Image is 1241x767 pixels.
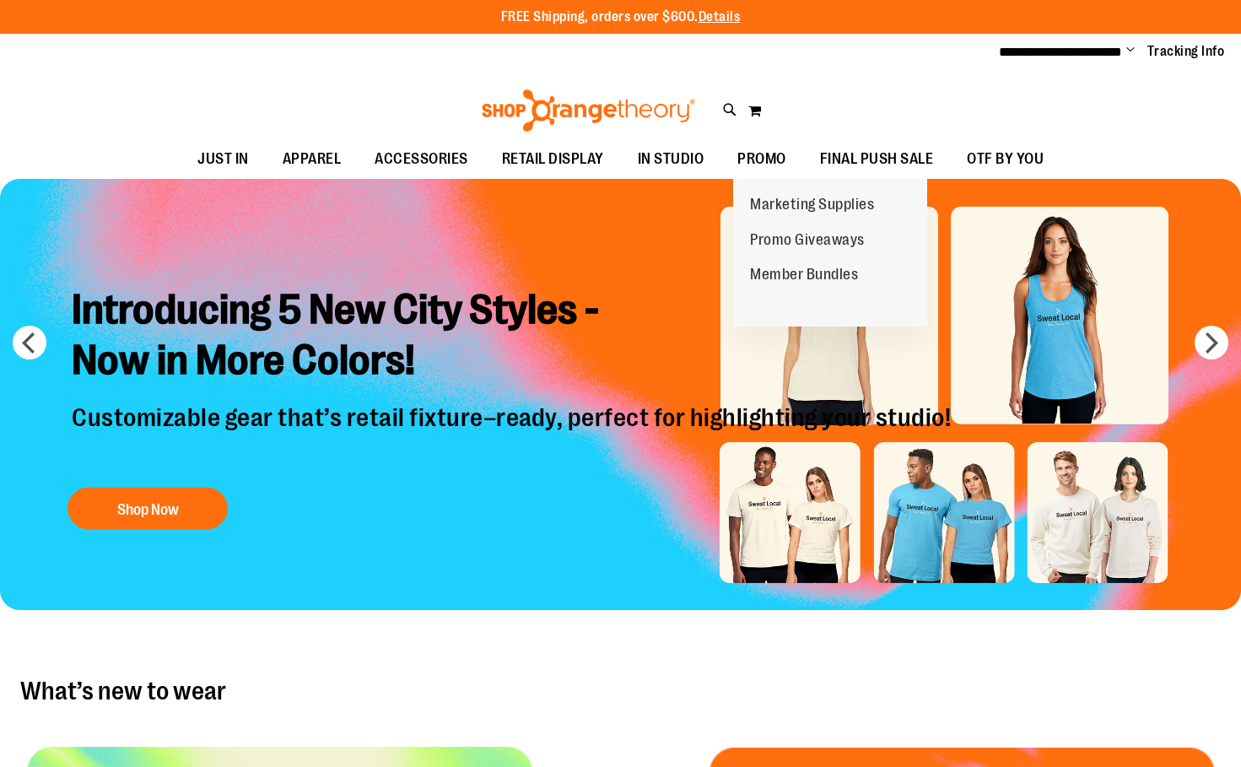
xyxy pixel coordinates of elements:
[375,140,468,178] span: ACCESSORIES
[733,179,927,327] ul: PROMO
[750,196,874,217] span: Marketing Supplies
[479,89,698,132] img: Shop Orangetheory
[638,140,704,178] span: IN STUDIO
[181,140,266,179] a: JUST IN
[59,272,968,538] a: Introducing 5 New City Styles -Now in More Colors! Customizable gear that’s retail fixture–ready,...
[485,140,621,179] a: RETAIL DISPLAY
[502,140,604,178] span: RETAIL DISPLAY
[621,140,721,179] a: IN STUDIO
[501,8,741,27] p: FREE Shipping, orders over $600.
[59,402,968,471] p: Customizable gear that’s retail fixture–ready, perfect for highlighting your studio!
[13,326,46,359] button: prev
[967,140,1044,178] span: OTF BY YOU
[750,266,858,287] span: Member Bundles
[733,223,882,258] a: Promo Giveaways
[266,140,359,179] a: APPAREL
[720,140,803,179] a: PROMO
[197,140,249,178] span: JUST IN
[820,140,934,178] span: FINAL PUSH SALE
[737,140,786,178] span: PROMO
[67,488,228,530] button: Shop Now
[20,678,1221,705] h2: What’s new to wear
[750,231,865,252] span: Promo Giveaways
[1195,326,1228,359] button: next
[950,140,1060,179] a: OTF BY YOU
[283,140,342,178] span: APPAREL
[1147,42,1225,61] a: Tracking Info
[358,140,485,179] a: ACCESSORIES
[699,9,741,24] a: Details
[803,140,951,179] a: FINAL PUSH SALE
[733,257,875,293] a: Member Bundles
[1126,43,1135,60] button: Account menu
[733,187,891,223] a: Marketing Supplies
[59,272,968,402] h2: Introducing 5 New City Styles - Now in More Colors!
